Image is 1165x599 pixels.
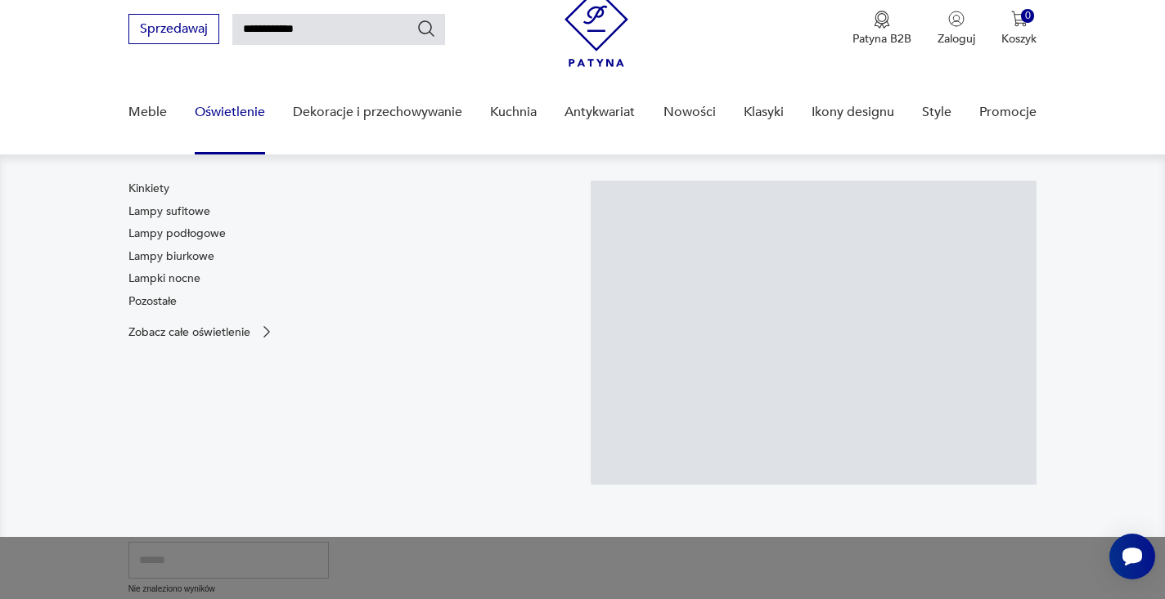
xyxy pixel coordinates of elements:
a: Zobacz całe oświetlenie [128,324,275,340]
button: Szukaj [416,19,436,38]
a: Lampy podłogowe [128,226,226,242]
button: Zaloguj [938,11,975,47]
a: Pozostałe [128,293,177,310]
img: Ikonka użytkownika [948,11,965,27]
a: Lampy biurkowe [128,248,214,265]
a: Ikona medaluPatyna B2B [852,11,911,47]
a: Style [922,81,951,144]
a: Antykwariat [565,81,635,144]
p: Koszyk [1001,31,1037,47]
a: Lampki nocne [128,270,200,287]
a: Lampy sufitowe [128,203,210,220]
img: Ikona koszyka [1011,11,1028,27]
a: Dekoracje i przechowywanie [293,81,462,144]
img: Ikona medalu [874,11,890,29]
a: Promocje [979,81,1037,144]
a: Nowości [663,81,716,144]
p: Patyna B2B [852,31,911,47]
a: Oświetlenie [195,81,265,144]
div: 0 [1021,9,1035,23]
button: 0Koszyk [1001,11,1037,47]
button: Sprzedawaj [128,14,219,44]
button: Patyna B2B [852,11,911,47]
iframe: Smartsupp widget button [1109,534,1155,579]
a: Sprzedawaj [128,25,219,36]
a: Kinkiety [128,181,169,197]
p: Zaloguj [938,31,975,47]
a: Ikony designu [812,81,894,144]
a: Meble [128,81,167,144]
a: Kuchnia [490,81,537,144]
p: Zobacz całe oświetlenie [128,327,250,337]
a: Klasyki [744,81,784,144]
